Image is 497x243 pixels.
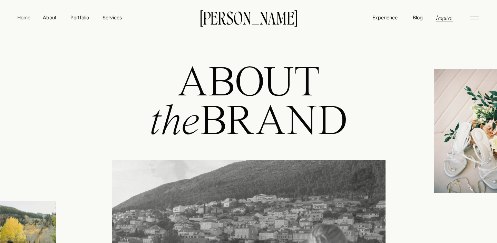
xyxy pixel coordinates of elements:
[189,10,308,25] a: [PERSON_NAME]
[16,14,32,21] a: Home
[67,14,92,21] a: Portfolio
[435,13,453,21] a: Inquire
[42,14,57,21] a: About
[149,101,200,144] i: the
[372,14,398,21] a: Experience
[124,65,373,167] h1: ABOUT BRAND
[102,14,122,21] a: Services
[411,14,424,21] a: Blog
